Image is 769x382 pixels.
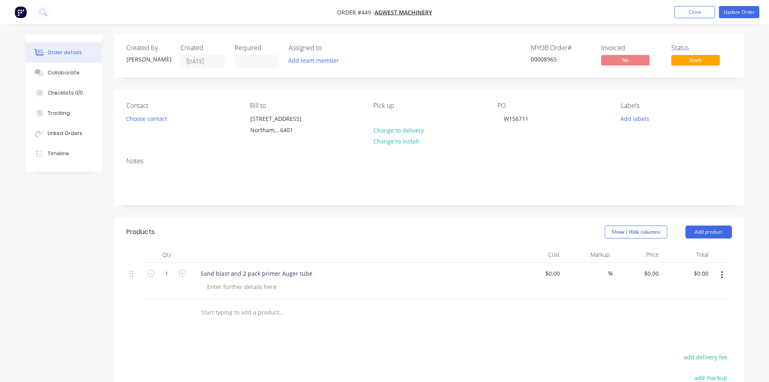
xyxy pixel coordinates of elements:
div: Notes [126,157,732,165]
div: Sand blast and 2 pack primer Auger tube [194,268,319,279]
button: Add team member [284,55,343,66]
button: Collaborate [25,63,102,83]
button: Add team member [289,55,344,66]
div: Invoiced [601,44,662,52]
iframe: Intercom live chat [742,355,761,374]
div: Linked Orders [48,130,82,137]
span: No [601,55,650,65]
div: 00008965 [531,55,591,63]
button: Checklists 0/0 [25,83,102,103]
button: Order details [25,42,102,63]
div: Qty [142,247,191,263]
div: Contact [126,102,237,110]
button: Show / Hide columns [605,226,667,238]
div: Northam, , 6401 [250,125,317,136]
button: Change to install [369,136,423,147]
button: Add product [685,226,732,238]
button: add delivery fee [680,352,732,363]
div: [STREET_ADDRESS]Northam, , 6401 [243,113,324,139]
img: Factory [15,6,27,18]
div: Status [671,44,732,52]
div: Cost [514,247,564,263]
div: Collaborate [48,69,80,76]
button: Timeline [25,144,102,164]
span: Order #449 - [337,8,375,16]
div: Required [235,44,279,52]
div: Markup [563,247,613,263]
div: W156711 [497,113,535,125]
div: Total [662,247,712,263]
button: Choose contact [122,113,171,124]
div: Bill to [250,102,360,110]
div: Order details [48,49,82,56]
div: Price [613,247,662,263]
div: Pick up [373,102,484,110]
div: Labels [621,102,731,110]
a: Agwest Machinery [375,8,432,16]
input: Start typing to add a product... [201,304,362,321]
div: Products [126,227,155,237]
button: Close [675,6,715,18]
button: Tracking [25,103,102,123]
span: % [608,269,613,278]
button: Update Order [719,6,759,18]
div: MYOB Order # [531,44,591,52]
button: Add labels [616,113,654,124]
div: Assigned to [289,44,369,52]
div: Checklists 0/0 [48,89,83,97]
div: Created [180,44,225,52]
div: [PERSON_NAME] [126,55,171,63]
div: [STREET_ADDRESS] [250,113,317,125]
div: Created by [126,44,171,52]
div: Tracking [48,110,70,117]
div: Timeline [48,150,69,157]
div: PO [497,102,608,110]
button: Linked Orders [25,123,102,144]
button: Change to delivery [369,125,428,135]
span: Draft [671,55,720,65]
